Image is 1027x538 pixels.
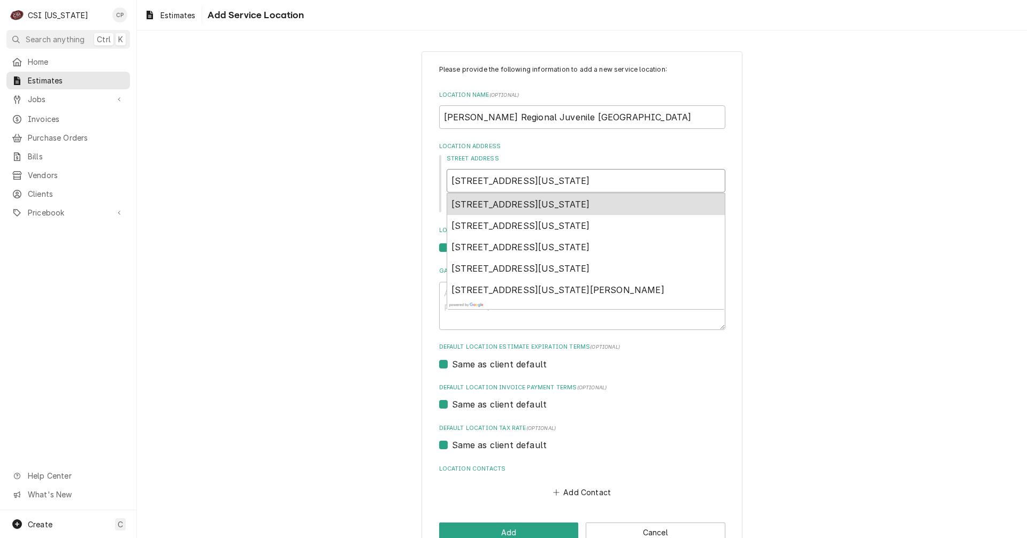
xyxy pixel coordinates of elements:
[28,207,109,218] span: Pricebook
[6,467,130,485] a: Go to Help Center
[452,358,547,371] label: Same as client default
[28,470,124,481] span: Help Center
[439,142,725,151] label: Location Address
[28,520,52,529] span: Create
[28,113,125,125] span: Invoices
[6,30,130,49] button: Search anythingCtrlK
[28,151,125,162] span: Bills
[439,267,725,275] label: Gate Codes, Hazards, etc.
[6,110,130,128] a: Invoices
[6,166,130,184] a: Vendors
[439,465,725,473] label: Location Contacts
[28,56,125,67] span: Home
[439,91,725,99] label: Location Name
[526,425,556,431] span: (optional)
[10,7,25,22] div: C
[439,343,725,351] label: Default Location Estimate Expiration Terms
[140,6,200,24] a: Estimates
[439,424,725,433] label: Default Location Tax Rate
[6,185,130,203] a: Clients
[112,7,127,22] div: Craig Pierce's Avatar
[439,105,725,129] input: Nickname, Franchise ID, etc.
[451,199,590,210] span: [STREET_ADDRESS][US_STATE]
[449,303,484,307] img: powered_by_google_on_white_hdpi.png
[6,148,130,165] a: Bills
[28,170,125,181] span: Vendors
[439,65,725,74] p: Please provide the following information to add a new service location:
[28,94,109,105] span: Jobs
[439,267,725,329] div: Gate Codes, Hazards, etc.
[6,204,130,221] a: Go to Pricebook
[451,242,590,252] span: [STREET_ADDRESS][US_STATE]
[97,34,111,45] span: Ctrl
[451,220,590,231] span: [STREET_ADDRESS][US_STATE]
[439,465,725,500] div: Location Contacts
[6,90,130,108] a: Go to Jobs
[590,344,620,350] span: (optional)
[489,92,519,98] span: ( optional )
[452,439,547,451] label: Same as client default
[439,226,725,235] label: Location Billing Address
[28,132,125,143] span: Purchase Orders
[10,7,25,22] div: CSI Kentucky's Avatar
[6,53,130,71] a: Home
[439,142,725,213] div: Location Address
[439,91,725,129] div: Location Name
[439,226,725,253] div: Location Billing Address
[118,34,123,45] span: K
[452,398,547,411] label: Same as client default
[28,75,125,86] span: Estimates
[551,485,612,500] button: Add Contact
[160,10,195,21] span: Estimates
[6,486,130,503] a: Go to What's New
[439,383,725,411] div: Default Location Invoice Payment Terms
[451,263,590,274] span: [STREET_ADDRESS][US_STATE]
[6,72,130,89] a: Estimates
[6,129,130,147] a: Purchase Orders
[26,34,85,45] span: Search anything
[451,285,664,295] span: [STREET_ADDRESS][US_STATE][PERSON_NAME]
[28,188,125,199] span: Clients
[439,424,725,451] div: Default Location Tax Rate
[28,489,124,500] span: What's New
[118,519,123,530] span: C
[439,65,725,500] div: Service Location Create/Update Form
[28,10,88,21] div: CSI [US_STATE]
[439,343,725,370] div: Default Location Estimate Expiration Terms
[447,155,725,213] div: Street Address
[204,8,304,22] span: Add Service Location
[112,7,127,22] div: CP
[577,385,607,390] span: (optional)
[447,155,725,163] label: Street Address
[439,383,725,392] label: Default Location Invoice Payment Terms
